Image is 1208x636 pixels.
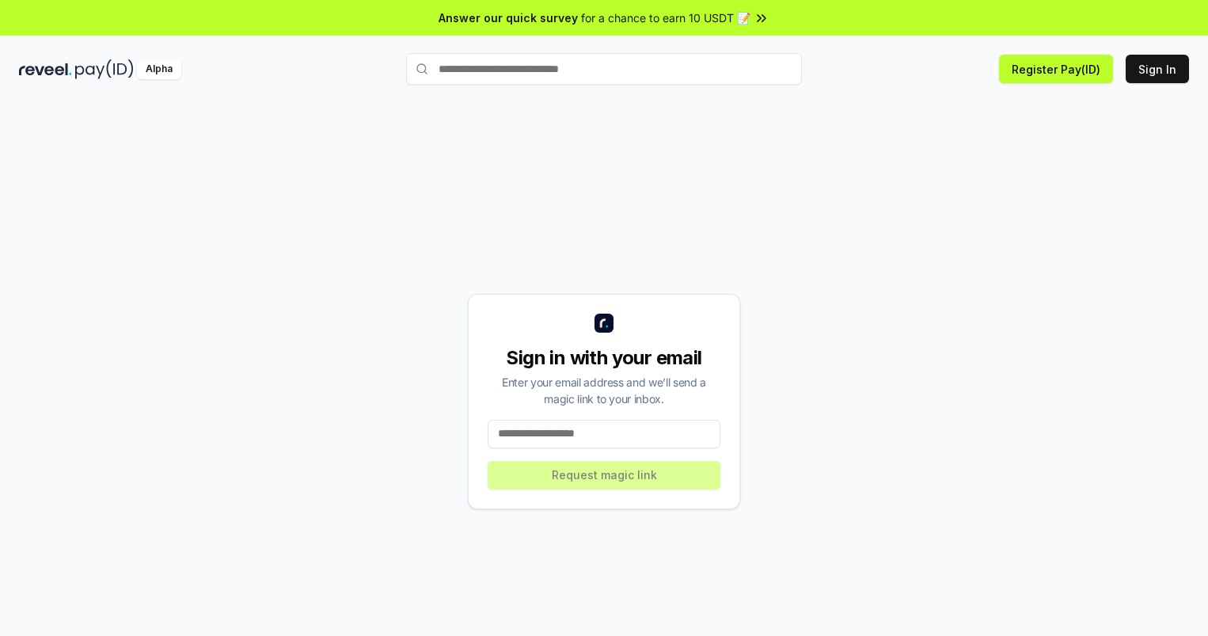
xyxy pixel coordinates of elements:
img: logo_small [595,314,613,333]
span: for a chance to earn 10 USDT 📝 [581,10,750,26]
span: Answer our quick survey [439,10,578,26]
div: Enter your email address and we’ll send a magic link to your inbox. [488,374,720,407]
button: Register Pay(ID) [999,55,1113,83]
img: reveel_dark [19,59,72,79]
img: pay_id [75,59,134,79]
button: Sign In [1126,55,1189,83]
div: Alpha [137,59,181,79]
div: Sign in with your email [488,345,720,371]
